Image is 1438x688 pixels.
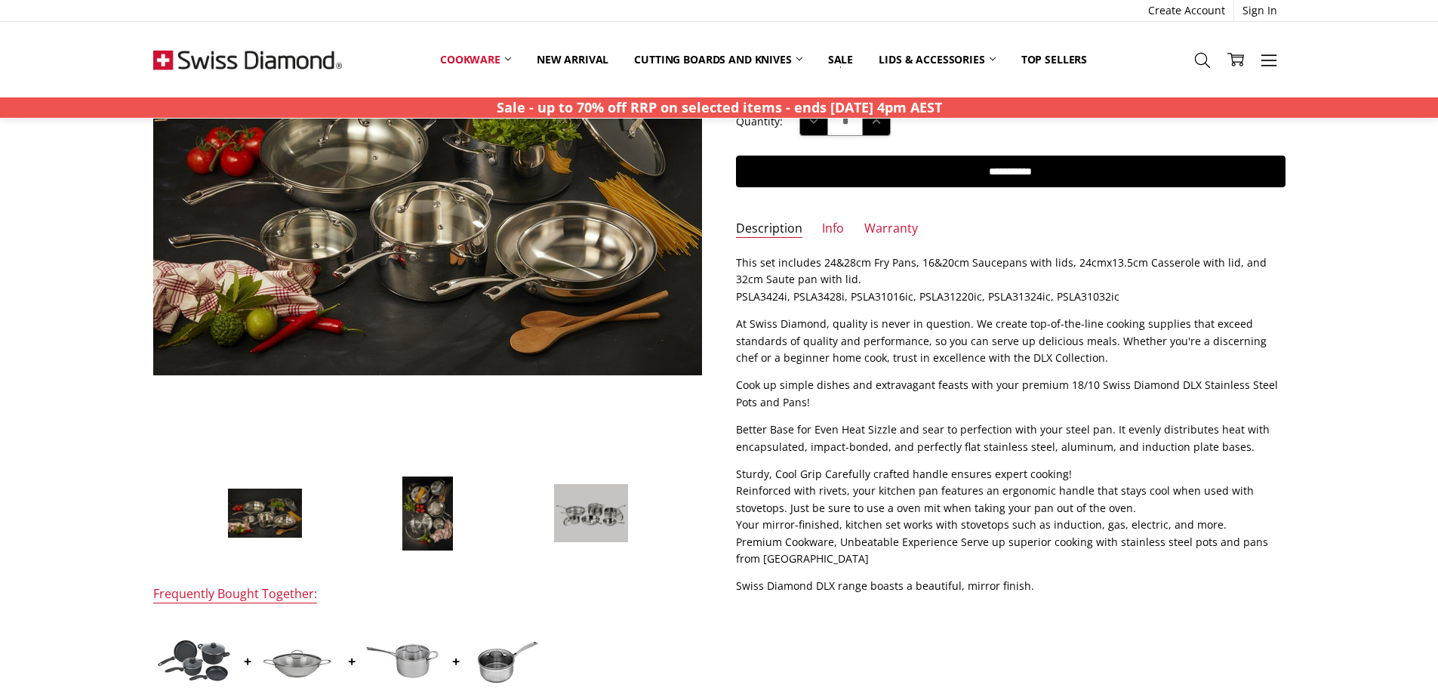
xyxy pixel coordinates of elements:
[1008,43,1100,76] a: Top Sellers
[621,43,815,76] a: Cutting boards and knives
[497,98,942,116] strong: Sale - up to 70% off RRP on selected items - ends [DATE] 4pm AEST
[736,377,1286,411] p: Cook up simple dishes and extravagant feasts with your premium 18/10 Swiss Diamond DLX Stainless ...
[815,43,866,76] a: Sale
[736,466,1286,567] p: Sturdy, Cool Grip Carefully crafted handle ensures expert cooking! Reinforced with rivets, your k...
[866,43,1008,76] a: Lids & Accessories
[153,586,317,603] div: Frequently Bought Together:
[524,43,621,76] a: New arrival
[553,483,629,542] img: Premium Steel DLX 6 pc cookware set; PSLASET06
[736,255,1286,305] p: This set includes 24&28cm Fry Pans, 16&20cm Saucepans with lids, 24cmx13.5cm Casserole with lid, ...
[736,421,1286,455] p: Better Base for Even Heat Sizzle and sear to perfection with your steel pan. It evenly distribute...
[156,639,232,683] img: XD NonStick 6 Piece Set: 20cm & 24cm FRY PANS, 18cm SAUCEPAN w/lid, 24x11cm CASSEROLE w/lid
[822,221,844,238] a: Info
[736,113,783,130] label: Quantity:
[864,221,918,238] a: Warranty
[227,488,303,539] img: Premium Steel DLX 6 pc cookware set
[736,578,1286,594] p: Swiss Diamond DLX range boasts a beautiful, mirror finish.
[736,221,802,238] a: Description
[153,22,342,97] img: Free Shipping On Every Order
[736,316,1286,366] p: At Swiss Diamond, quality is never in question. We create top-of-the-line cooking supplies that e...
[402,476,454,551] img: Premium Steel Induction DLX 6pc Cookset: 24&28cm Fry Pans, 16&20cm Saucepans w/lids, 24cmx13.5cm ...
[260,635,336,686] img: Premium Steel Induction DLX 32cm Wok with Lid
[469,637,544,685] img: Premium Steel Induction 20cm X 9.5cm 3L Saucepan With Lid
[427,43,524,76] a: Cookware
